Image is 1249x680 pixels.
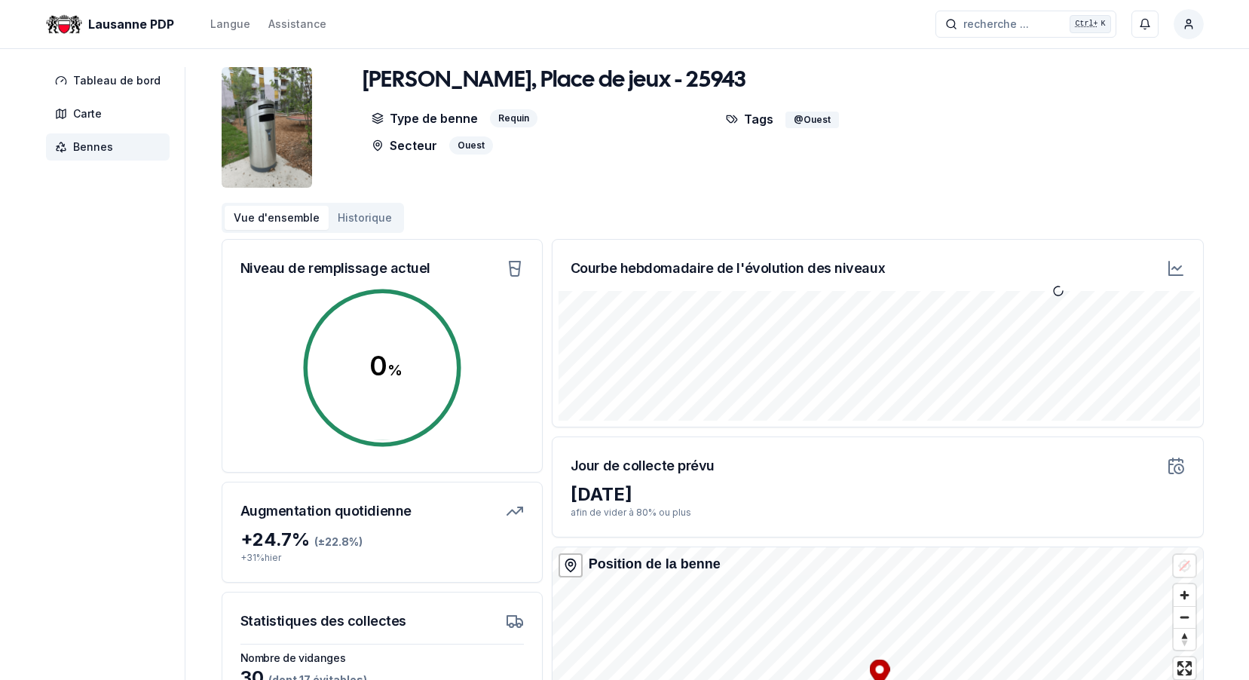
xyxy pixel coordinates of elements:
[726,109,773,128] p: Tags
[329,206,401,230] button: Historique
[571,482,1185,507] div: [DATE]
[449,136,493,155] div: Ouest
[1174,555,1195,577] button: Location not available
[240,501,412,522] h3: Augmentation quotidienne
[935,11,1116,38] button: recherche ...Ctrl+K
[268,15,326,33] a: Assistance
[225,206,329,230] button: Vue d'ensemble
[1174,657,1195,679] button: Enter fullscreen
[46,67,176,94] a: Tableau de bord
[1174,606,1195,628] button: Zoom out
[1174,584,1195,606] button: Zoom in
[314,535,363,548] span: (± 22.8 %)
[46,100,176,127] a: Carte
[571,455,715,476] h3: Jour de collecte prévu
[785,112,839,128] div: @Ouest
[73,73,161,88] span: Tableau de bord
[46,15,180,33] a: Lausanne PDP
[372,109,478,127] p: Type de benne
[240,552,524,564] p: + 31 % hier
[240,651,524,666] h3: Nombre de vidanges
[222,67,312,188] img: bin Image
[240,258,430,279] h3: Niveau de remplissage actuel
[240,528,524,552] div: + 24.7 %
[363,67,746,94] h1: [PERSON_NAME], Place de jeux - 25943
[46,133,176,161] a: Bennes
[73,139,113,155] span: Bennes
[571,258,885,279] h3: Courbe hebdomadaire de l'évolution des niveaux
[571,507,1185,519] p: afin de vider à 80% ou plus
[1174,607,1195,628] span: Zoom out
[490,109,537,127] div: Requin
[589,553,721,574] div: Position de la benne
[210,15,250,33] button: Langue
[88,15,174,33] span: Lausanne PDP
[372,136,437,155] p: Secteur
[240,611,406,632] h3: Statistiques des collectes
[210,17,250,32] div: Langue
[963,17,1029,32] span: recherche ...
[73,106,102,121] span: Carte
[1174,628,1195,650] button: Reset bearing to north
[46,6,82,42] img: Lausanne PDP Logo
